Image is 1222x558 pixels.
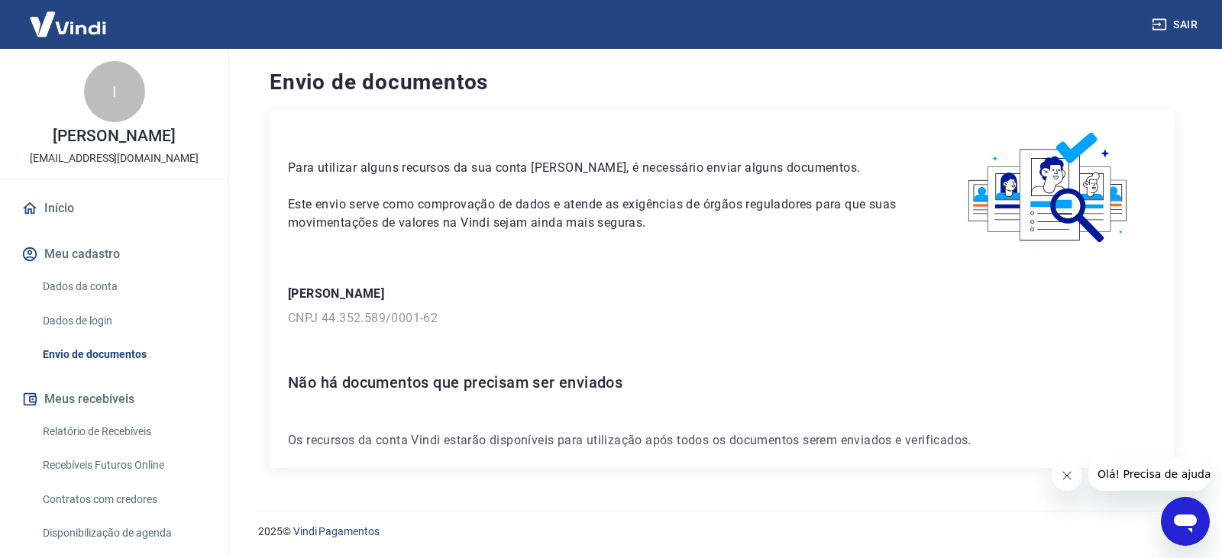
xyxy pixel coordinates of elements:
[18,1,118,47] img: Vindi
[1052,460,1082,491] iframe: Fechar mensagem
[37,518,210,549] a: Disponibilização de agenda
[288,285,1156,303] p: [PERSON_NAME]
[258,524,1185,540] p: 2025 ©
[37,271,210,302] a: Dados da conta
[293,525,380,537] a: Vindi Pagamentos
[37,339,210,370] a: Envio de documentos
[84,61,145,122] div: I
[288,159,906,177] p: Para utilizar alguns recursos da sua conta [PERSON_NAME], é necessário enviar alguns documentos.
[288,431,1156,450] p: Os recursos da conta Vindi estarão disponíveis para utilização após todos os documentos serem env...
[9,11,128,23] span: Olá! Precisa de ajuda?
[270,67,1174,98] h4: Envio de documentos
[37,484,210,515] a: Contratos com credores
[288,370,1156,395] h6: Não há documentos que precisam ser enviados
[37,305,210,337] a: Dados de login
[288,309,1156,327] p: CNPJ 44.352.589/0001-62
[37,416,210,447] a: Relatório de Recebíveis
[53,128,175,144] p: [PERSON_NAME]
[1149,11,1204,39] button: Sair
[288,195,906,232] p: Este envio serve como comprovação de dados e atende as exigências de órgãos reguladores para que ...
[1161,497,1210,546] iframe: Botão para abrir a janela de mensagens
[18,237,210,271] button: Meu cadastro
[18,192,210,225] a: Início
[1088,457,1210,491] iframe: Mensagem da empresa
[37,450,210,481] a: Recebíveis Futuros Online
[942,128,1156,248] img: waiting_documents.41d9841a9773e5fdf392cede4d13b617.svg
[18,382,210,416] button: Meus recebíveis
[30,150,199,166] p: [EMAIL_ADDRESS][DOMAIN_NAME]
